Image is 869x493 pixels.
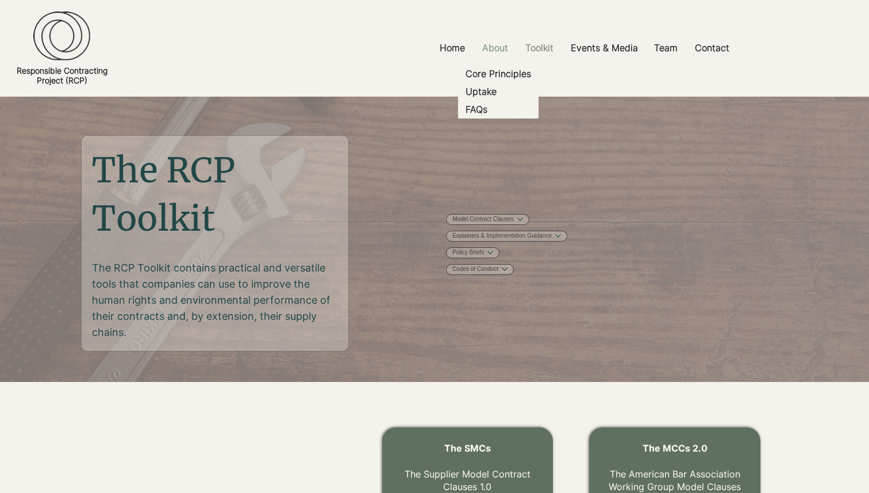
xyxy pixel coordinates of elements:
a: About [474,35,517,61]
a: Home [431,35,474,61]
p: Contact [689,35,735,61]
p: Uptake [461,83,501,101]
span: The MCCs 2.0 [643,442,707,454]
a: Uptake [458,83,539,101]
a: Codes of Conduct [452,265,498,274]
p: Home [434,35,471,61]
nav: Site [446,213,606,276]
p: The RCP Toolkit contains practical and versatile tools that companies can use to improve the huma... [92,260,340,341]
a: Core Principles [458,65,539,83]
button: More Model Contract Clauses pages [517,216,523,222]
a: Model Contract Clauses [452,215,514,224]
p: About [476,35,514,61]
a: FAQs [458,101,539,119]
p: Core Principles [461,65,536,83]
p: Events & Media [565,35,644,61]
a: Policy Briefs [452,249,484,257]
a: Contact [686,35,738,61]
button: More Explainers & Implementation Guidance pages [555,233,561,239]
button: More Codes of Conduct pages [502,266,507,272]
a: The SMCs [444,442,491,454]
p: Toolkit [520,35,559,61]
button: More Policy Briefs pages [487,250,493,255]
a: Team [645,35,686,61]
p: FAQs [461,101,492,119]
nav: Site [299,35,869,61]
a: Explainers & Implementation Guidance [452,232,552,240]
p: Team [648,35,683,61]
a: Responsible ContractingProject (RCP) [17,66,107,85]
a: The Supplier Model Contract Clauses 1.0 [405,468,530,492]
a: Toolkit [517,35,562,61]
a: Events & Media [562,35,645,61]
span: The RCP Toolkit [92,148,235,240]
